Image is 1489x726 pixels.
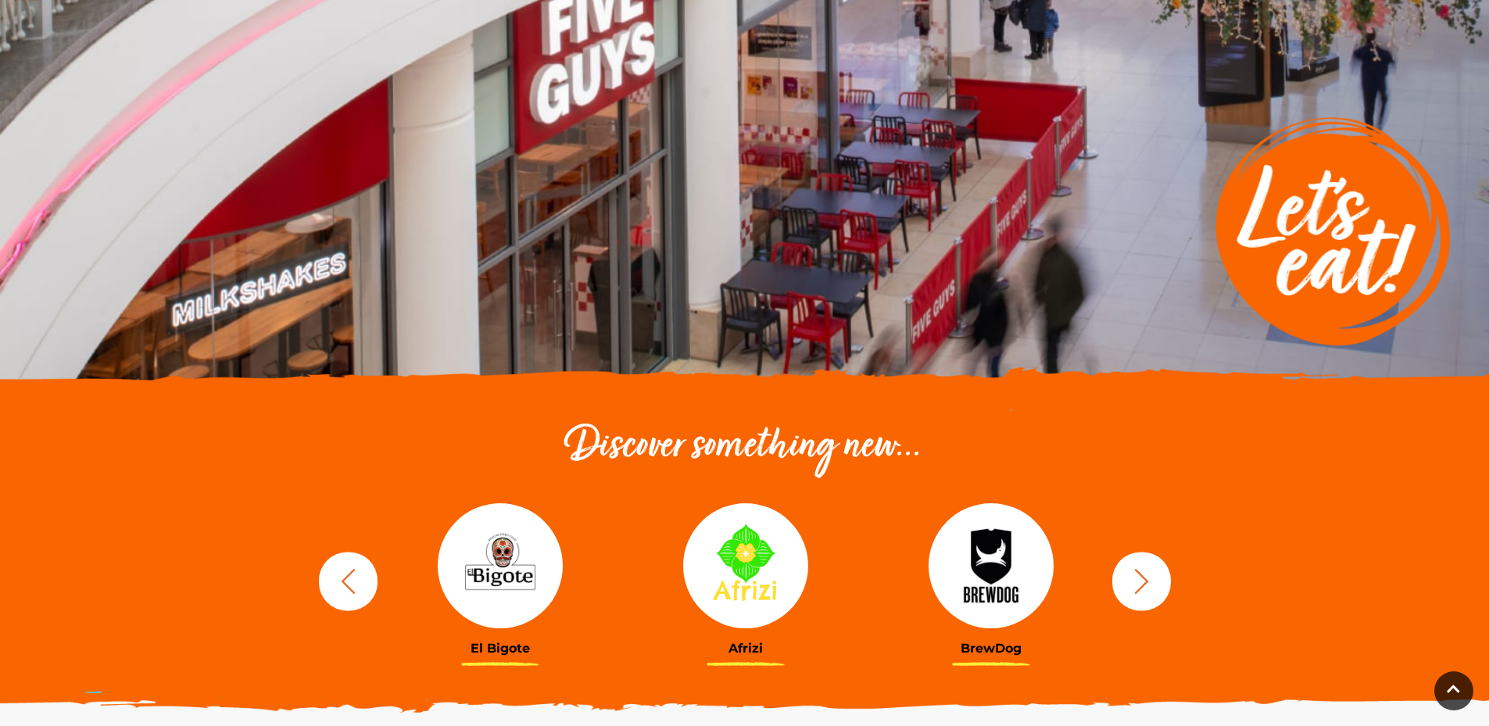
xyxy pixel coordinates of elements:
[635,641,857,656] h3: Afrizi
[880,503,1102,656] a: BrewDog
[635,503,857,656] a: Afrizi
[389,641,611,656] h3: El Bigote
[880,641,1102,656] h3: BrewDog
[389,503,611,656] a: El Bigote
[311,422,1179,472] h2: Discover something new...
